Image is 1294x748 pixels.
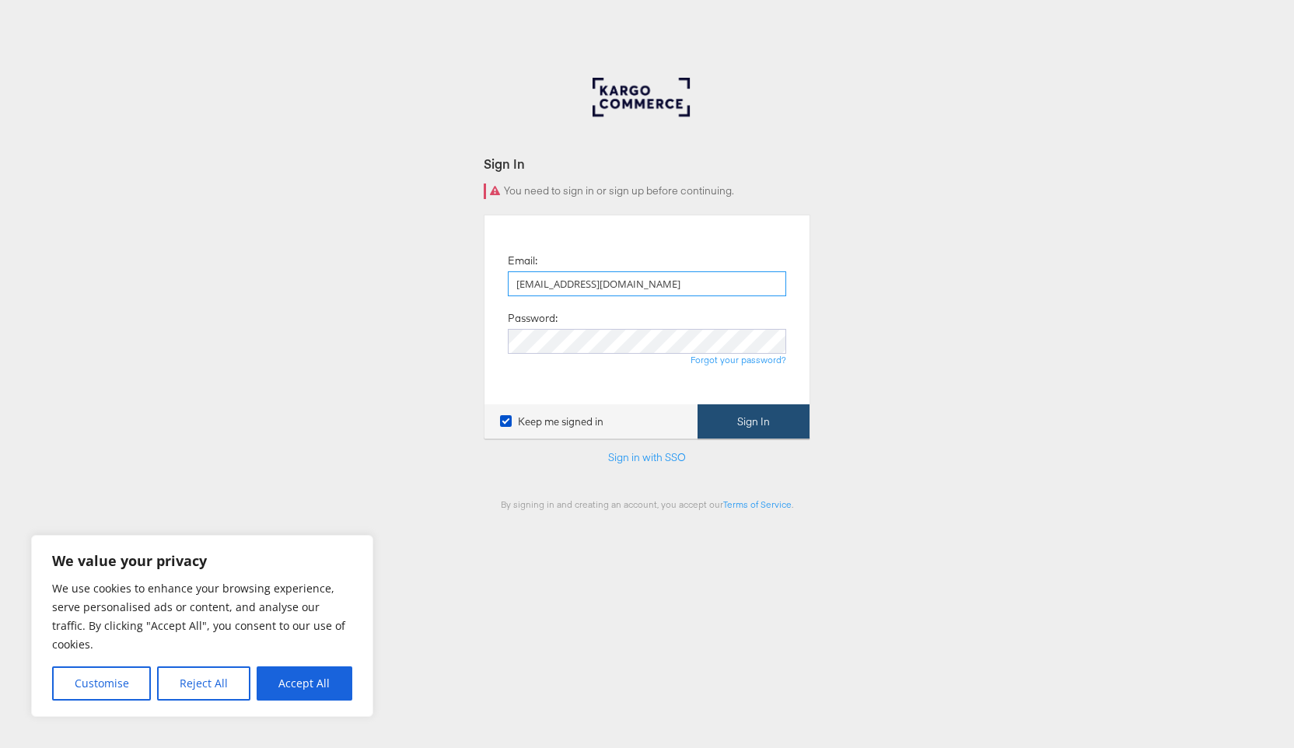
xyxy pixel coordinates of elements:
[508,311,558,326] label: Password:
[723,498,792,510] a: Terms of Service
[31,535,373,717] div: We value your privacy
[157,666,250,701] button: Reject All
[52,551,352,570] p: We value your privacy
[52,666,151,701] button: Customise
[698,404,810,439] button: Sign In
[508,253,537,268] label: Email:
[484,155,810,173] div: Sign In
[691,354,786,365] a: Forgot your password?
[52,579,352,654] p: We use cookies to enhance your browsing experience, serve personalised ads or content, and analys...
[500,414,603,429] label: Keep me signed in
[257,666,352,701] button: Accept All
[484,498,810,510] div: By signing in and creating an account, you accept our .
[484,184,810,199] div: You need to sign in or sign up before continuing.
[608,450,686,464] a: Sign in with SSO
[508,271,786,296] input: Email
